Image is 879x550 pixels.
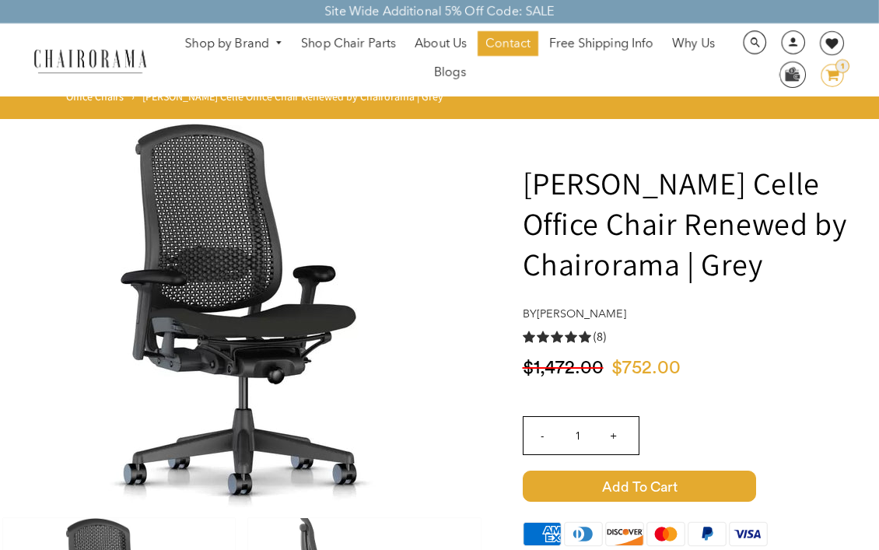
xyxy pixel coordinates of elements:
[595,417,632,454] input: +
[478,31,538,56] a: Contact
[9,307,475,323] a: Herman Miller Celle Office Chair Renewed by Chairorama | Grey - chairorama
[9,124,475,507] img: Herman Miller Celle Office Chair Renewed by Chairorama | Grey - chairorama
[835,59,849,73] div: 1
[26,47,154,74] img: chairorama
[541,31,661,56] a: Free Shipping Info
[593,329,607,345] span: (8)
[809,64,844,87] a: 1
[524,417,561,454] input: -
[523,471,756,502] span: Add to Cart
[485,36,531,52] span: Contact
[177,32,291,56] a: Shop by Brand
[434,65,466,81] span: Blogs
[301,36,396,52] span: Shop Chair Parts
[66,89,449,111] nav: breadcrumbs
[162,31,738,89] nav: DesktopNavigation
[549,36,653,52] span: Free Shipping Info
[293,31,404,56] a: Shop Chair Parts
[780,62,804,86] img: WhatsApp_Image_2024-07-12_at_16.23.01.webp
[426,60,474,85] a: Blogs
[407,31,475,56] a: About Us
[611,357,688,380] span: $752.00
[672,36,715,52] span: Why Us
[415,36,467,52] span: About Us
[664,31,723,56] a: Why Us
[537,307,626,321] a: [PERSON_NAME]
[523,357,611,380] span: $1,472.00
